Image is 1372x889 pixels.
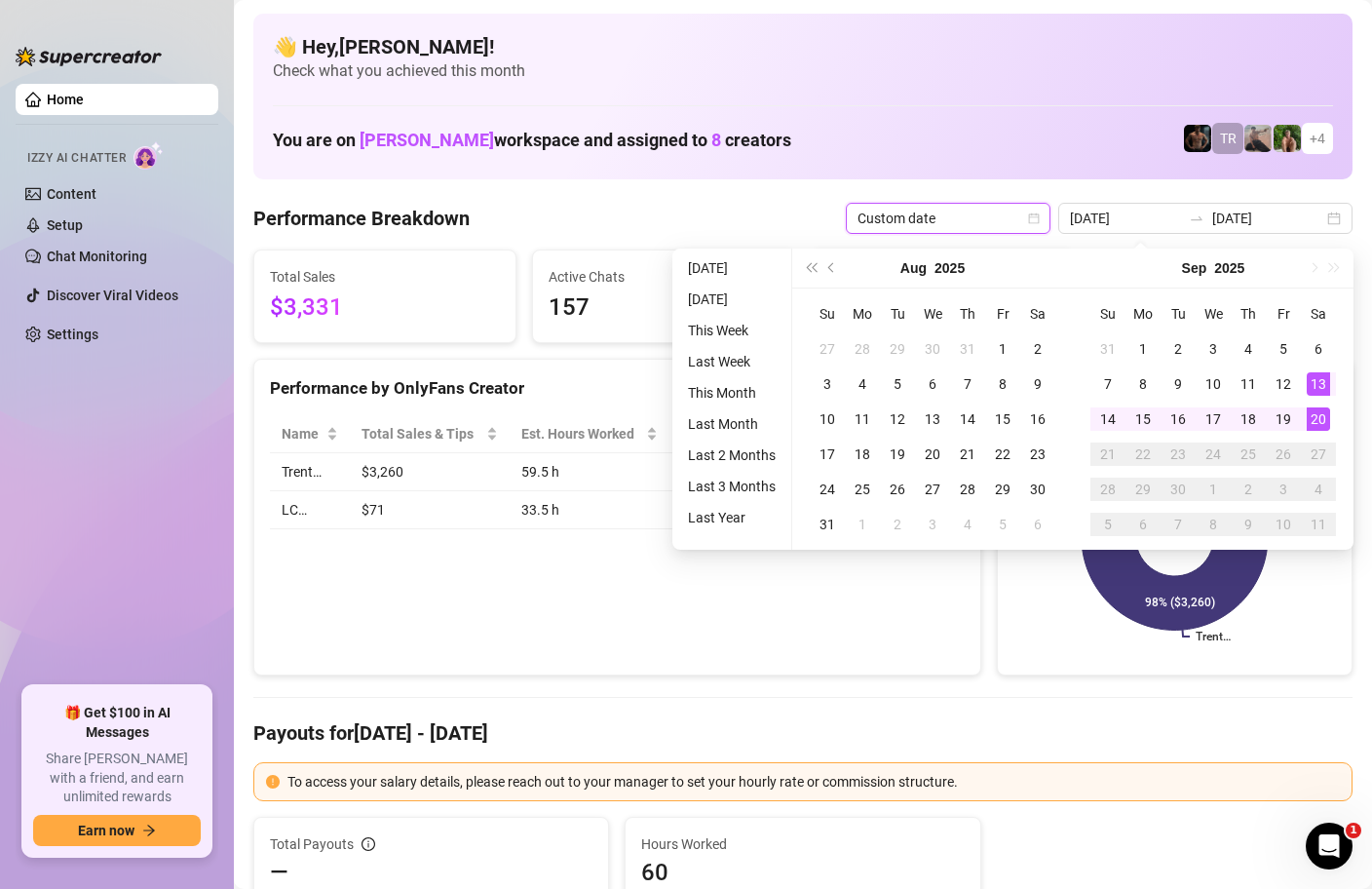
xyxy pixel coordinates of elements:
button: Choose a month [1182,249,1207,288]
td: 2025-09-14 [1090,402,1125,437]
img: LC [1244,125,1272,152]
span: [PERSON_NAME] [360,130,494,150]
a: Setup [47,217,83,233]
div: 10 [816,407,839,431]
div: 26 [886,478,909,501]
td: $3,260 [350,453,509,491]
span: calendar [1028,213,1040,224]
td: 2025-09-15 [1125,402,1161,437]
span: Total Sales [270,266,500,288]
td: 2025-08-08 [985,367,1020,402]
td: 2025-08-18 [845,437,880,472]
td: 2025-09-04 [1231,331,1266,367]
a: Chat Monitoring [47,249,147,264]
div: 26 [1272,443,1295,466]
th: Th [950,296,985,331]
td: 2025-10-09 [1231,507,1266,542]
td: 2025-09-21 [1090,437,1125,472]
h4: 👋 Hey, [PERSON_NAME] ! [273,33,1333,60]
td: 2025-07-31 [950,331,985,367]
td: 2025-08-17 [810,437,845,472]
li: Last Month [680,412,783,436]
div: 25 [851,478,874,501]
a: Settings [47,327,98,342]
td: 2025-09-18 [1231,402,1266,437]
div: 29 [886,337,909,361]
div: 4 [1237,337,1260,361]
span: to [1189,211,1204,226]
div: 18 [851,443,874,466]
th: We [915,296,950,331]
td: 2025-09-11 [1231,367,1266,402]
div: 31 [1096,337,1120,361]
div: 20 [921,443,944,466]
div: 27 [816,337,839,361]
th: Name [270,415,350,453]
div: 8 [991,372,1014,396]
td: 2025-08-22 [985,437,1020,472]
span: Active Chats [549,266,779,288]
td: 2025-08-26 [880,472,915,507]
td: 2025-08-05 [880,367,915,402]
td: 2025-07-28 [845,331,880,367]
div: 25 [1237,443,1260,466]
td: 2025-10-11 [1301,507,1336,542]
div: Est. Hours Worked [521,423,642,444]
td: 2025-10-06 [1125,507,1161,542]
span: $3,331 [270,290,500,327]
td: 2025-08-09 [1020,367,1055,402]
td: 2025-09-19 [1266,402,1301,437]
div: 10 [1201,372,1225,396]
span: Name [282,423,323,444]
div: 3 [921,513,944,536]
span: Hours Worked [641,833,964,855]
span: TR [1220,128,1237,149]
td: 2025-09-30 [1161,472,1196,507]
td: 2025-09-01 [1125,331,1161,367]
div: 23 [1026,443,1049,466]
span: Total Sales & Tips [362,423,481,444]
th: We [1196,296,1231,331]
span: info-circle [362,837,375,851]
td: 2025-07-27 [810,331,845,367]
span: — [270,857,288,888]
td: 2025-08-04 [845,367,880,402]
div: 15 [1131,407,1155,431]
td: 2025-08-14 [950,402,985,437]
td: 2025-08-31 [810,507,845,542]
th: Fr [1266,296,1301,331]
div: 17 [1201,407,1225,431]
div: 17 [816,443,839,466]
th: Sa [1020,296,1055,331]
th: Mo [1125,296,1161,331]
td: 2025-09-02 [880,507,915,542]
td: 2025-09-17 [1196,402,1231,437]
input: Start date [1070,208,1181,229]
td: 2025-09-05 [1266,331,1301,367]
img: Nathaniel [1274,125,1301,152]
div: 12 [886,407,909,431]
h4: Payouts for [DATE] - [DATE] [253,719,1353,747]
td: 2025-09-20 [1301,402,1336,437]
td: 2025-08-19 [880,437,915,472]
span: Share [PERSON_NAME] with a friend, and earn unlimited rewards [33,750,201,807]
span: 1 [1346,823,1361,838]
div: 9 [1237,513,1260,536]
td: 2025-09-09 [1161,367,1196,402]
iframe: Intercom live chat [1306,823,1353,870]
td: 2025-09-07 [1090,367,1125,402]
td: 2025-08-28 [950,472,985,507]
td: 2025-09-29 [1125,472,1161,507]
td: 2025-08-27 [915,472,950,507]
span: arrow-right [142,824,156,837]
div: 31 [816,513,839,536]
td: 2025-09-23 [1161,437,1196,472]
div: 6 [1307,337,1330,361]
td: 2025-09-04 [950,507,985,542]
div: 1 [1131,337,1155,361]
td: 2025-08-25 [845,472,880,507]
td: 2025-07-30 [915,331,950,367]
td: 2025-09-03 [915,507,950,542]
div: 11 [1237,372,1260,396]
li: Last 3 Months [680,475,783,498]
